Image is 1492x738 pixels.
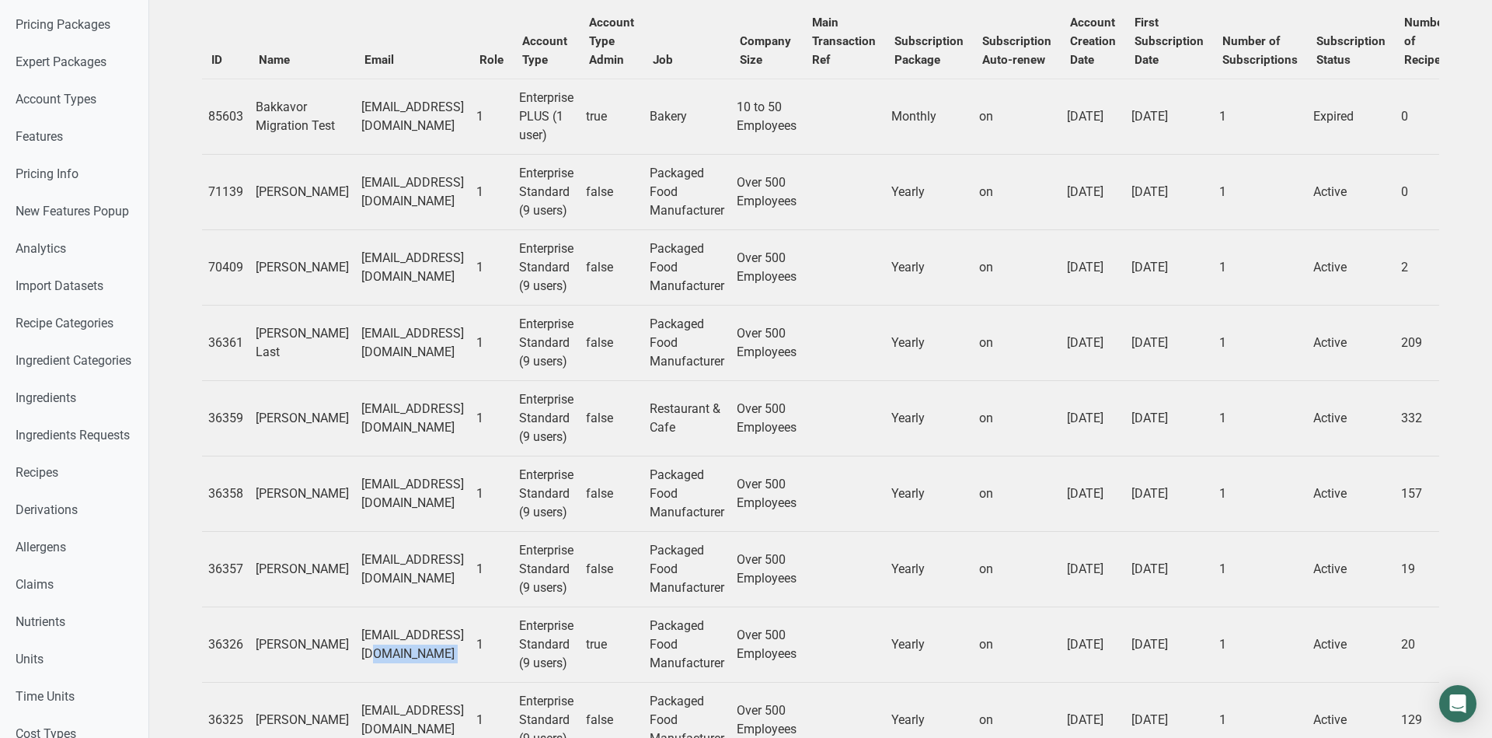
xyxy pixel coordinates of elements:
[1061,380,1125,456] td: [DATE]
[1395,456,1457,531] td: 157
[1213,305,1307,380] td: 1
[259,53,290,67] b: Name
[1213,380,1307,456] td: 1
[202,154,249,229] td: 71139
[1061,531,1125,607] td: [DATE]
[580,154,643,229] td: false
[1213,229,1307,305] td: 1
[1213,607,1307,682] td: 1
[1395,380,1457,456] td: 332
[1307,607,1395,682] td: Active
[730,305,803,380] td: Over 500 Employees
[730,229,803,305] td: Over 500 Employees
[973,380,1061,456] td: on
[202,456,249,531] td: 36358
[885,531,973,607] td: Yearly
[1070,16,1116,67] b: Account Creation Date
[580,79,643,154] td: true
[513,380,580,456] td: Enterprise Standard (9 users)
[470,79,513,154] td: 1
[1135,16,1204,67] b: First Subscription Date
[730,79,803,154] td: 10 to 50 Employees
[730,456,803,531] td: Over 500 Employees
[1125,305,1213,380] td: [DATE]
[249,380,355,456] td: [PERSON_NAME]
[580,380,643,456] td: false
[355,380,470,456] td: [EMAIL_ADDRESS][DOMAIN_NAME]
[812,16,876,67] b: Main Transaction Ref
[643,154,730,229] td: Packaged Food Manufacturer
[202,531,249,607] td: 36357
[1395,305,1457,380] td: 209
[513,531,580,607] td: Enterprise Standard (9 users)
[355,456,470,531] td: [EMAIL_ADDRESS][DOMAIN_NAME]
[643,456,730,531] td: Packaged Food Manufacturer
[249,531,355,607] td: [PERSON_NAME]
[973,79,1061,154] td: on
[1395,229,1457,305] td: 2
[643,531,730,607] td: Packaged Food Manufacturer
[885,456,973,531] td: Yearly
[470,229,513,305] td: 1
[1125,154,1213,229] td: [DATE]
[885,79,973,154] td: Monthly
[973,154,1061,229] td: on
[730,154,803,229] td: Over 500 Employees
[1307,79,1395,154] td: Expired
[513,79,580,154] td: Enterprise PLUS (1 user)
[1316,34,1386,67] b: Subscription Status
[580,456,643,531] td: false
[479,53,504,67] b: Role
[580,305,643,380] td: false
[249,79,355,154] td: Bakkavor Migration Test
[1125,79,1213,154] td: [DATE]
[1061,154,1125,229] td: [DATE]
[1213,456,1307,531] td: 1
[1061,305,1125,380] td: [DATE]
[355,229,470,305] td: [EMAIL_ADDRESS][DOMAIN_NAME]
[1307,229,1395,305] td: Active
[589,16,634,67] b: Account Type Admin
[211,53,222,67] b: ID
[1061,456,1125,531] td: [DATE]
[580,607,643,682] td: true
[643,79,730,154] td: Bakery
[885,229,973,305] td: Yearly
[202,607,249,682] td: 36326
[470,380,513,456] td: 1
[1125,531,1213,607] td: [DATE]
[643,380,730,456] td: Restaurant & Cafe
[1125,607,1213,682] td: [DATE]
[470,531,513,607] td: 1
[249,154,355,229] td: [PERSON_NAME]
[1222,34,1298,67] b: Number of Subscriptions
[885,607,973,682] td: Yearly
[513,456,580,531] td: Enterprise Standard (9 users)
[973,456,1061,531] td: on
[355,607,470,682] td: [EMAIL_ADDRESS][DOMAIN_NAME]
[249,607,355,682] td: [PERSON_NAME]
[355,154,470,229] td: [EMAIL_ADDRESS][DOMAIN_NAME]
[470,305,513,380] td: 1
[580,229,643,305] td: false
[513,305,580,380] td: Enterprise Standard (9 users)
[730,380,803,456] td: Over 500 Employees
[249,305,355,380] td: [PERSON_NAME] Last
[355,79,470,154] td: [EMAIL_ADDRESS][DOMAIN_NAME]
[249,456,355,531] td: [PERSON_NAME]
[355,305,470,380] td: [EMAIL_ADDRESS][DOMAIN_NAME]
[1395,154,1457,229] td: 0
[973,305,1061,380] td: on
[1125,380,1213,456] td: [DATE]
[202,79,249,154] td: 85603
[643,229,730,305] td: Packaged Food Manufacturer
[470,456,513,531] td: 1
[513,154,580,229] td: Enterprise Standard (9 users)
[643,305,730,380] td: Packaged Food Manufacturer
[364,53,394,67] b: Email
[580,531,643,607] td: false
[1395,531,1457,607] td: 19
[730,531,803,607] td: Over 500 Employees
[885,305,973,380] td: Yearly
[513,607,580,682] td: Enterprise Standard (9 users)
